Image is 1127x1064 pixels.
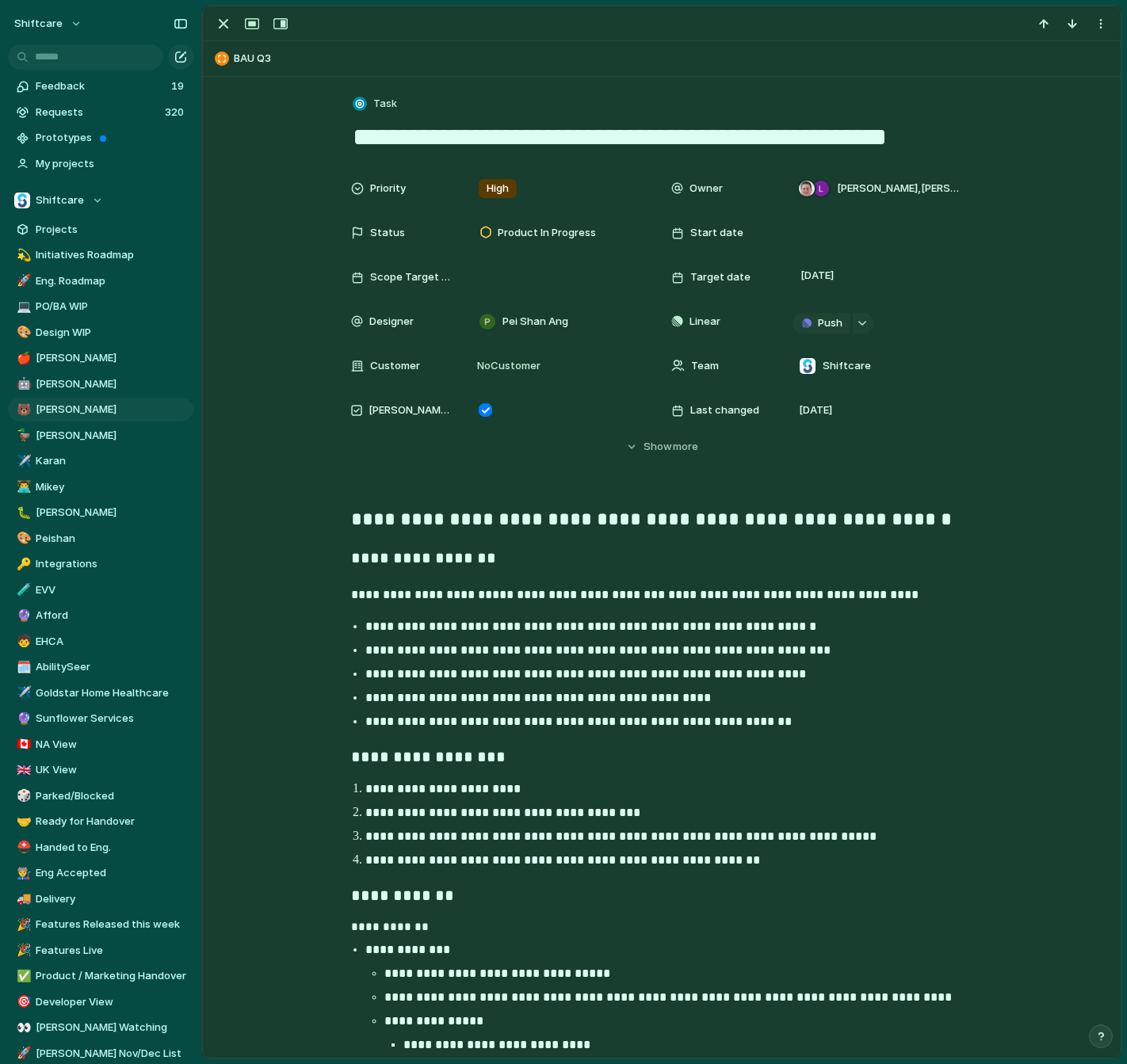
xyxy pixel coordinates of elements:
[8,836,193,860] a: ⛑️Handed to Eng.
[14,325,30,341] button: 🎨
[36,479,188,495] span: Mikey
[36,531,188,547] span: Peishan
[36,105,160,120] span: Requests
[8,784,193,808] a: 🎲Parked/Blocked
[8,346,193,370] a: 🍎[PERSON_NAME]
[17,864,28,883] div: 👨‍🏭
[17,426,28,444] div: 🦆
[8,269,193,293] div: 🚀Eng. Roadmap
[36,505,188,521] span: [PERSON_NAME]
[8,578,193,602] a: 🧪EVV
[14,814,30,829] button: 🤝
[14,737,30,753] button: 🇨🇦
[36,402,188,418] span: [PERSON_NAME]
[8,630,193,654] div: 🧒EHCA
[36,711,188,726] span: Sunflower Services
[369,402,453,418] span: [PERSON_NAME] Watching
[14,634,30,650] button: 🧒
[171,78,187,94] span: 19
[8,398,193,421] a: 🐻[PERSON_NAME]
[36,350,188,366] span: [PERSON_NAME]
[14,943,30,959] button: 🎉
[8,243,193,267] div: 💫Initiatives Roadmap
[8,913,193,936] div: 🎉Features Released this week
[797,266,839,285] span: [DATE]
[14,608,30,624] button: 🔮
[36,788,188,804] span: Parked/Blocked
[14,968,30,984] button: ✅
[17,941,28,959] div: 🎉
[36,737,188,753] span: NA View
[673,439,698,455] span: more
[36,299,188,315] span: PO/BA WIP
[8,681,193,705] div: ✈️Goldstar Home Healthcare
[8,733,193,757] a: 🇨🇦NA View
[8,758,193,782] div: 🇬🇧UK View
[8,475,193,499] a: 👨‍💻Mikey
[36,556,188,572] span: Integrations
[36,582,188,598] span: EVV
[8,655,193,679] div: 🗓️AbilitySeer
[8,295,193,318] a: 💻PO/BA WIP
[17,632,28,650] div: 🧒
[8,887,193,911] a: 🚚Delivery
[36,453,188,469] span: Karan
[36,156,188,172] span: My projects
[8,939,193,963] a: 🎉Features Live
[17,710,28,728] div: 🔮
[8,810,193,833] a: 🤝Ready for Handover
[793,313,850,334] button: Push
[36,376,188,392] span: [PERSON_NAME]
[17,478,28,496] div: 👨‍💻
[8,449,193,473] a: ✈️Karan
[36,968,188,984] span: Product / Marketing Handover
[8,707,193,730] div: 🔮Sunflower Services
[14,479,30,495] button: 👨‍💻
[36,222,188,238] span: Projects
[36,273,188,289] span: Eng. Roadmap
[799,402,832,418] span: [DATE]
[36,634,188,650] span: EHCA
[17,349,28,368] div: 🍎
[14,402,30,418] button: 🐻
[823,358,871,374] span: Shiftcare
[8,126,193,150] a: Prototypes
[14,531,30,547] button: 🎨
[17,529,28,547] div: 🎨
[8,552,193,576] div: 🔑Integrations
[502,314,568,330] span: Pei Shan Ang
[8,990,193,1014] a: 🎯Developer View
[234,51,1114,67] span: BAU Q3
[8,372,193,396] a: 🤖[PERSON_NAME]
[690,225,743,241] span: Start date
[14,1020,30,1035] button: 👀
[8,604,193,627] a: 🔮Afford
[36,865,188,881] span: Eng Accepted
[8,964,193,988] a: ✅Product / Marketing Handover
[370,181,406,196] span: Priority
[14,711,30,726] button: 🔮
[17,967,28,986] div: ✅
[14,247,30,263] button: 💫
[17,401,28,419] div: 🐻
[370,225,405,241] span: Status
[8,1016,193,1039] a: 👀[PERSON_NAME] Watching
[36,659,188,675] span: AbilitySeer
[369,314,414,330] span: Designer
[36,247,188,263] span: Initiatives Roadmap
[36,193,84,208] span: Shiftcare
[14,350,30,366] button: 🍎
[17,787,28,805] div: 🎲
[8,527,193,551] a: 🎨Peishan
[17,735,28,753] div: 🇨🇦
[36,685,188,701] span: Goldstar Home Healthcare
